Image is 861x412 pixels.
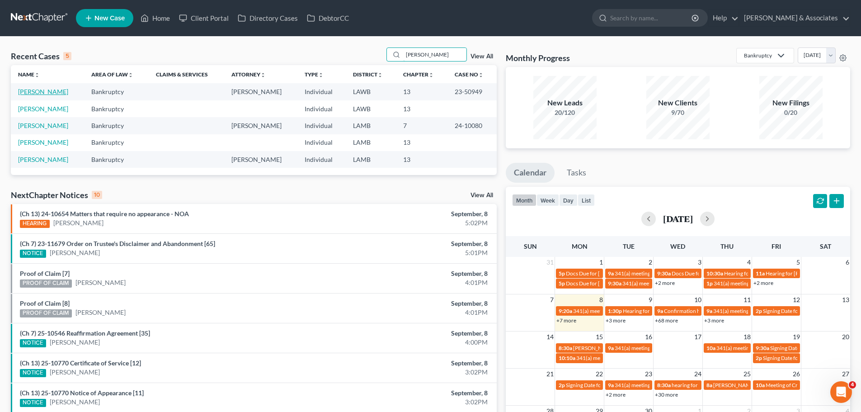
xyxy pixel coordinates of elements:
[338,239,488,248] div: September, 8
[559,194,578,206] button: day
[338,338,488,347] div: 4:00PM
[84,134,148,151] td: Bankruptcy
[572,242,588,250] span: Mon
[792,331,801,342] span: 19
[338,329,488,338] div: September, 8
[608,270,614,277] span: 9a
[670,242,685,250] span: Wed
[338,398,488,407] div: 3:02PM
[18,122,68,129] a: [PERSON_NAME]
[84,117,148,134] td: Bankruptcy
[94,15,125,22] span: New Case
[447,117,497,134] td: 24-10080
[546,369,555,379] span: 21
[346,151,396,168] td: LAMB
[753,279,773,286] a: +2 more
[149,65,224,83] th: Claims & Services
[224,117,297,134] td: [PERSON_NAME]
[559,163,594,183] a: Tasks
[20,210,189,218] a: (Ch 13) 24-10654 Matters that require no appearance - NOA
[63,52,71,60] div: 5
[743,369,752,379] span: 25
[610,9,693,26] input: Search by name...
[396,100,447,117] td: 13
[84,151,148,168] td: Bankruptcy
[20,339,46,347] div: NOTICE
[396,151,447,168] td: 13
[338,248,488,257] div: 5:01PM
[338,368,488,377] div: 3:02PM
[706,280,713,287] span: 1p
[706,308,712,314] span: 9a
[302,10,353,26] a: DebtorCC
[524,242,537,250] span: Sun
[260,72,266,78] i: unfold_more
[403,48,466,61] input: Search by name...
[744,52,772,59] div: Bankruptcy
[338,218,488,227] div: 5:02PM
[657,382,671,388] span: 8:30a
[608,308,622,314] span: 1:30p
[706,382,712,388] span: 8a
[455,71,484,78] a: Case Nounfold_more
[608,345,614,351] span: 9a
[598,294,604,305] span: 8
[573,308,660,314] span: 341(a) meeting for [PERSON_NAME]
[623,242,635,250] span: Tue
[338,388,488,398] div: September, 8
[759,98,823,108] div: New Filings
[20,279,72,288] div: PROOF OF CLAIM
[18,105,68,113] a: [PERSON_NAME]
[50,338,100,347] a: [PERSON_NAME]
[608,382,614,388] span: 9a
[606,317,626,324] a: +3 more
[506,163,555,183] a: Calendar
[756,382,765,388] span: 10a
[792,294,801,305] span: 12
[84,100,148,117] td: Bankruptcy
[566,280,640,287] span: Docs Due for [PERSON_NAME]
[506,52,570,63] h3: Monthly Progress
[75,308,126,317] a: [PERSON_NAME]
[704,317,724,324] a: +3 more
[756,308,762,314] span: 2p
[644,331,653,342] span: 16
[396,117,447,134] td: 7
[623,308,693,314] span: Hearing for [PERSON_NAME]
[646,98,710,108] div: New Clients
[693,294,702,305] span: 10
[20,220,50,228] div: HEARING
[672,270,774,277] span: Docs Due for [US_STATE][PERSON_NAME]
[346,83,396,100] td: LAWB
[20,309,72,317] div: PROOF OF CLAIM
[346,100,396,117] td: LAWB
[657,308,663,314] span: 9a
[18,156,68,163] a: [PERSON_NAME]
[20,369,46,377] div: NOTICE
[655,279,675,286] a: +2 more
[338,269,488,278] div: September, 8
[724,270,795,277] span: Hearing for [PERSON_NAME]
[20,359,141,367] a: (Ch 13) 25-10770 Certificate of Service [12]
[576,355,779,361] span: 341(a) meeting for [PERSON_NAME] & [PERSON_NAME] Northern-[PERSON_NAME]
[756,345,769,351] span: 9:30a
[708,10,739,26] a: Help
[75,278,126,287] a: [PERSON_NAME]
[655,317,678,324] a: +68 more
[615,270,702,277] span: 341(a) meeting for [PERSON_NAME]
[766,270,836,277] span: Hearing for [PERSON_NAME]
[20,329,150,337] a: (Ch 7) 25-10546 Reaffirmation Agreement [35]
[693,331,702,342] span: 17
[559,382,565,388] span: 2p
[646,108,710,117] div: 9/70
[338,209,488,218] div: September, 8
[428,72,434,78] i: unfold_more
[224,83,297,100] td: [PERSON_NAME]
[136,10,174,26] a: Home
[11,51,71,62] div: Recent Cases
[470,192,493,199] a: View All
[841,369,850,379] span: 27
[20,399,46,407] div: NOTICE
[644,369,653,379] span: 23
[566,382,700,388] span: Signing Date for [PERSON_NAME] and [PERSON_NAME]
